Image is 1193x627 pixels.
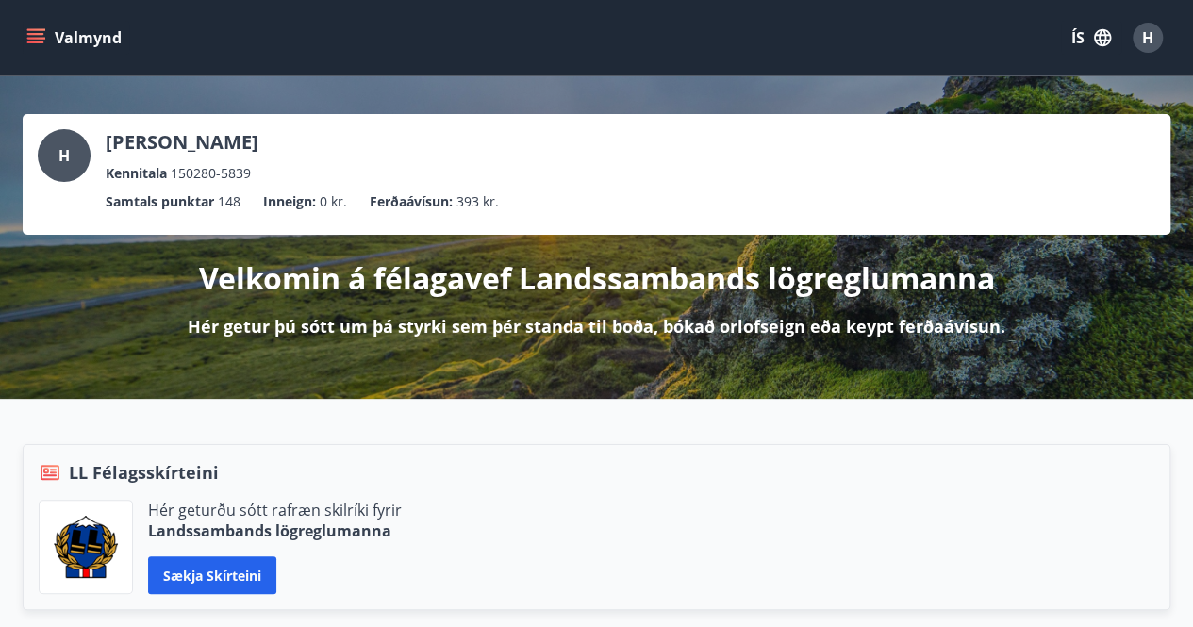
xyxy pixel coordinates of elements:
[263,191,316,212] p: Inneign :
[370,191,453,212] p: Ferðaávísun :
[54,516,118,578] img: 1cqKbADZNYZ4wXUG0EC2JmCwhQh0Y6EN22Kw4FTY.png
[456,191,499,212] span: 393 kr.
[148,520,402,541] p: Landssambands lögreglumanna
[171,163,251,184] span: 150280-5839
[106,191,214,212] p: Samtals punktar
[106,163,167,184] p: Kennitala
[23,21,129,55] button: menu
[69,460,219,485] span: LL Félagsskírteini
[1142,27,1153,48] span: H
[188,314,1005,338] p: Hér getur þú sótt um þá styrki sem þér standa til boða, bókað orlofseign eða keypt ferðaávísun.
[106,129,258,156] p: [PERSON_NAME]
[1061,21,1121,55] button: ÍS
[148,556,276,594] button: Sækja skírteini
[199,257,995,299] p: Velkomin á félagavef Landssambands lögreglumanna
[148,500,402,520] p: Hér geturðu sótt rafræn skilríki fyrir
[1125,15,1170,60] button: H
[218,191,240,212] span: 148
[58,145,70,166] span: H
[320,191,347,212] span: 0 kr.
